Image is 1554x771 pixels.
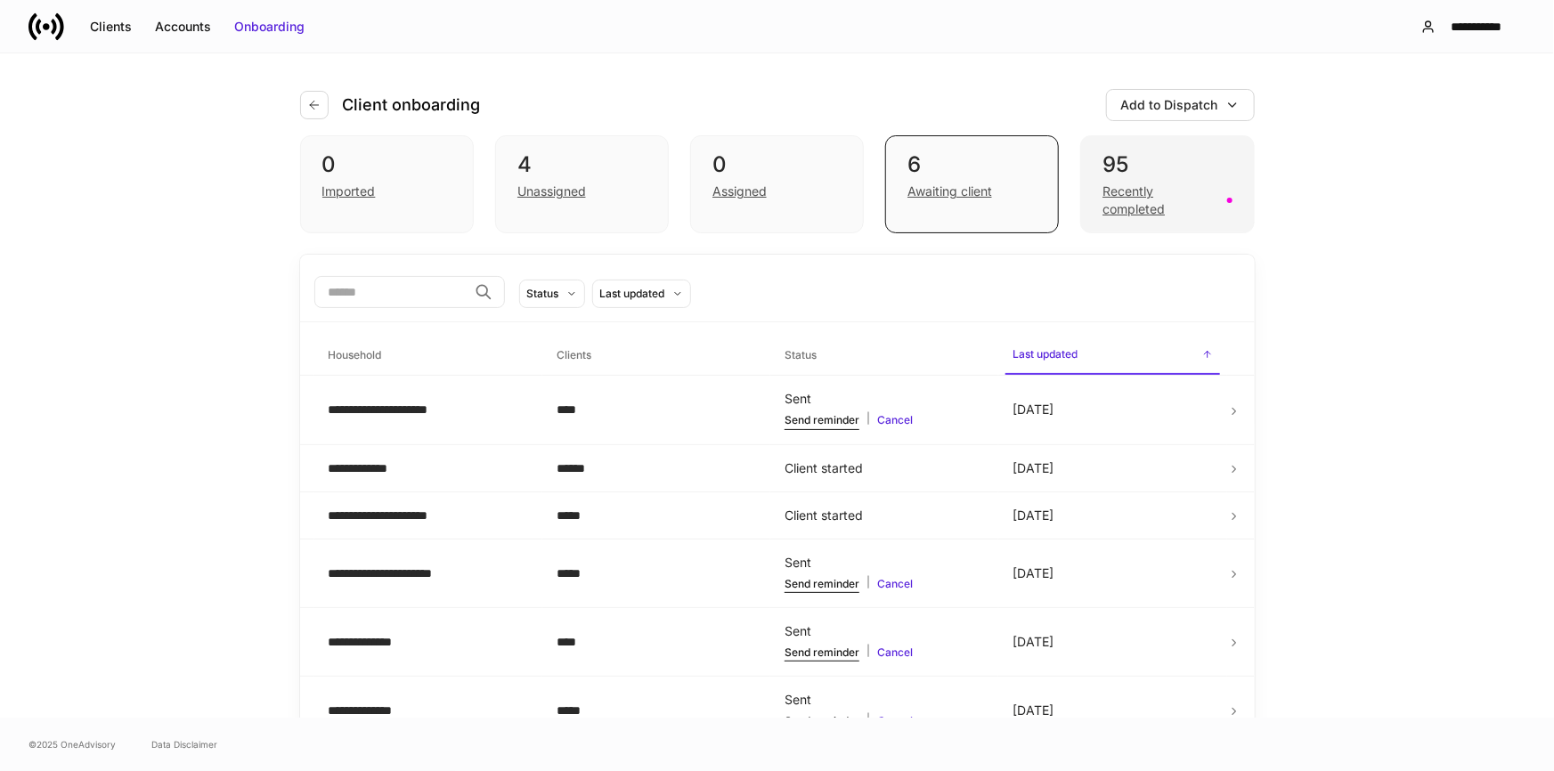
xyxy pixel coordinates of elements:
button: Cancel [877,575,913,593]
button: Send reminder [785,712,859,730]
div: 95 [1102,150,1232,179]
span: Clients [549,337,763,374]
span: Household [321,337,535,374]
div: | [785,575,984,593]
div: Onboarding [234,18,305,36]
h6: Last updated [1013,345,1078,362]
button: Last updated [592,280,691,308]
div: Awaiting client [907,183,992,200]
div: Accounts [155,18,211,36]
td: [DATE] [998,539,1226,607]
td: [DATE] [998,676,1226,744]
button: Clients [78,12,143,41]
button: Send reminder [785,644,859,661]
div: 0Assigned [690,135,864,233]
div: Add to Dispatch [1121,96,1218,114]
span: Last updated [1005,337,1219,375]
button: Onboarding [223,12,316,41]
button: Send reminder [785,411,859,429]
div: Assigned [712,183,767,200]
h6: Clients [557,346,591,363]
div: | [785,644,984,661]
h6: Status [785,346,817,363]
button: Send reminder [785,575,859,593]
div: Status [527,285,559,302]
div: 4 [517,150,647,179]
h6: Household [329,346,382,363]
span: Status [777,337,991,374]
div: 95Recently completed [1080,135,1254,233]
td: [DATE] [998,491,1226,539]
div: Sent [785,691,984,709]
div: Last updated [600,285,665,302]
td: Client started [770,444,998,491]
div: 0Imported [300,135,474,233]
td: [DATE] [998,376,1226,444]
div: | [785,411,984,429]
button: Add to Dispatch [1106,89,1255,121]
div: Recently completed [1102,183,1216,218]
button: Cancel [877,411,913,429]
div: Clients [90,18,132,36]
h4: Client onboarding [343,94,481,116]
td: [DATE] [998,607,1226,676]
button: Cancel [877,712,913,730]
div: Imported [322,183,376,200]
span: © 2025 OneAdvisory [28,737,116,751]
a: Data Disclaimer [151,737,217,751]
div: 4Unassigned [495,135,669,233]
td: [DATE] [998,444,1226,491]
div: 0 [322,150,452,179]
button: Status [519,280,585,308]
button: Cancel [877,644,913,661]
div: | [785,712,984,730]
div: Sent [785,390,984,408]
div: Unassigned [517,183,586,200]
div: 6Awaiting client [885,135,1059,233]
div: Sent [785,554,984,572]
div: 6 [907,150,1037,179]
div: 0 [712,150,842,179]
div: Sent [785,622,984,640]
td: Client started [770,491,998,539]
button: Accounts [143,12,223,41]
